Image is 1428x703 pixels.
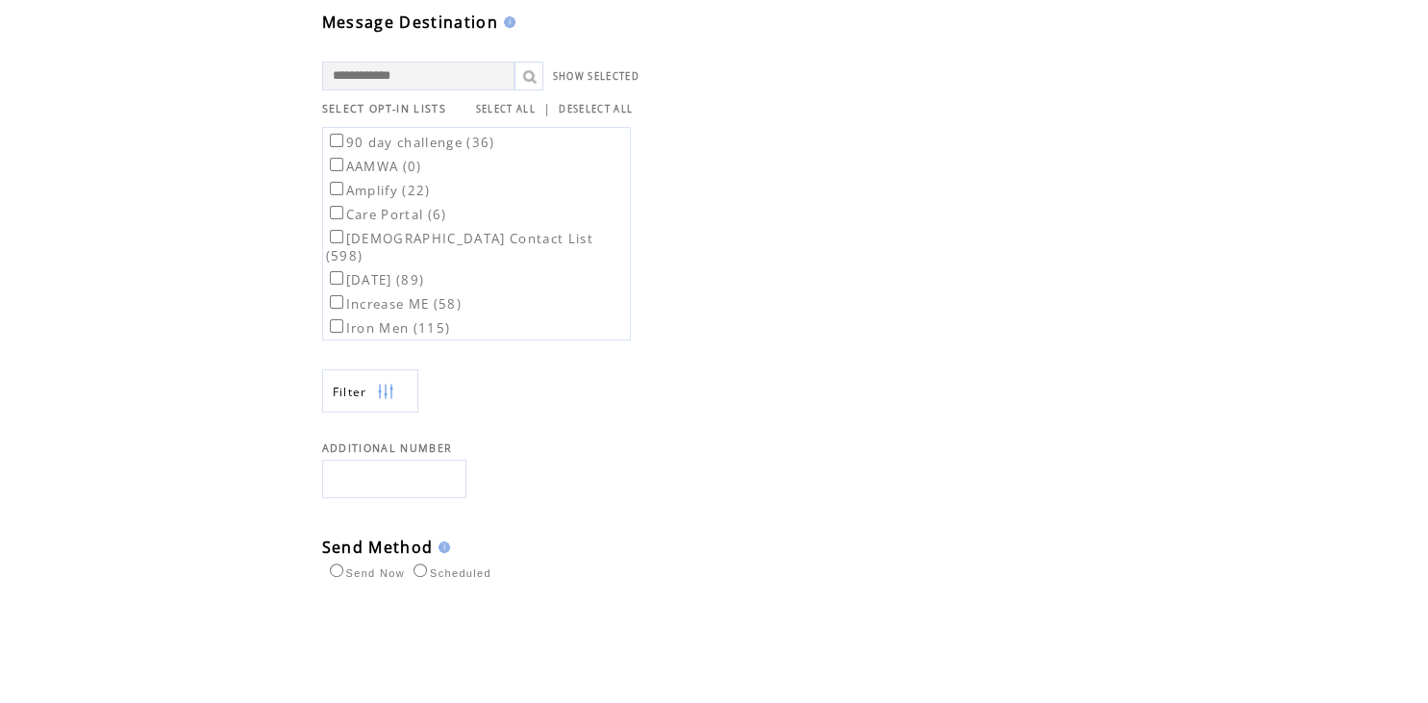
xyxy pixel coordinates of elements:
[553,70,639,83] a: SHOW SELECTED
[322,102,446,115] span: SELECT OPT-IN LISTS
[326,295,462,313] label: Increase ME (58)
[330,158,343,171] input: AAMWA (0)
[322,12,498,33] span: Message Destination
[330,206,343,219] input: Care Portal (6)
[330,319,343,333] input: Iron Men (115)
[433,541,450,553] img: help.gif
[543,100,551,117] span: |
[330,295,343,309] input: Increase ME (58)
[322,537,434,558] span: Send Method
[330,134,343,147] input: 90 day challenge (36)
[325,567,405,579] label: Send Now
[330,271,343,285] input: [DATE] (89)
[333,384,367,400] span: Show filters
[326,206,447,223] label: Care Portal (6)
[330,564,343,577] input: Send Now
[322,441,453,455] span: ADDITIONAL NUMBER
[413,564,427,577] input: Scheduled
[326,158,422,175] label: AAMWA (0)
[326,319,451,337] label: Iron Men (115)
[326,182,431,199] label: Amplify (22)
[409,567,491,579] label: Scheduled
[330,182,343,195] input: Amplify (22)
[322,369,418,413] a: Filter
[559,103,633,115] a: DESELECT ALL
[377,370,394,414] img: filters.png
[326,271,425,289] label: [DATE] (89)
[476,103,536,115] a: SELECT ALL
[498,16,515,28] img: help.gif
[326,230,593,264] label: [DEMOGRAPHIC_DATA] Contact List (598)
[330,230,343,243] input: [DEMOGRAPHIC_DATA] Contact List (598)
[326,134,495,151] label: 90 day challenge (36)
